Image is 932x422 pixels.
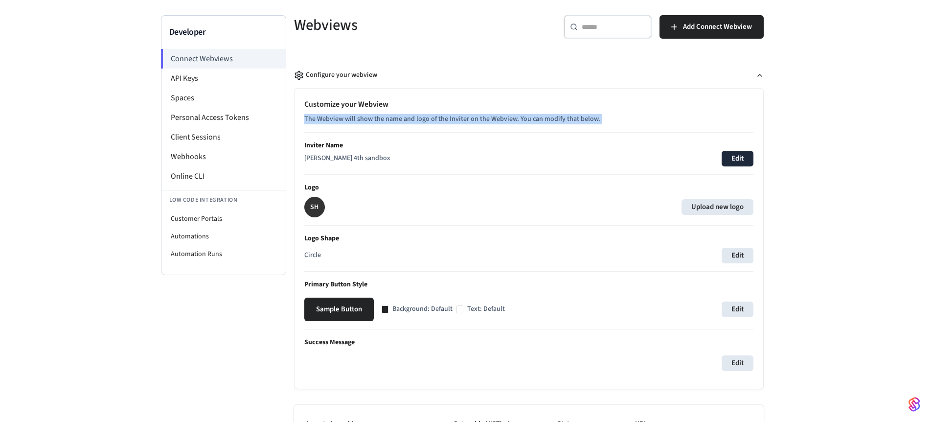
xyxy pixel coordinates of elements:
[467,304,505,314] p: Text: Default
[161,127,286,147] li: Client Sessions
[909,397,920,412] img: SeamLogoGradient.69752ec5.svg
[294,15,523,35] h5: Webviews
[161,190,286,210] li: Low Code Integration
[392,304,453,314] p: Background: Default
[304,298,374,321] button: Sample Button
[304,183,753,193] p: Logo
[722,248,753,263] button: Edit
[304,280,753,290] p: Primary Button Style
[304,337,753,348] p: Success Message
[722,302,753,317] button: Edit
[294,88,764,397] div: Configure your webview
[294,62,764,88] button: Configure your webview
[304,153,390,164] p: [PERSON_NAME] 4th sandbox
[161,49,286,69] li: Connect Webviews
[169,25,278,39] h3: Developer
[161,245,286,263] li: Automation Runs
[161,166,286,186] li: Online CLI
[161,210,286,228] li: Customer Portals
[161,147,286,166] li: Webhooks
[294,70,377,80] div: Configure your webview
[722,151,753,166] button: Edit
[659,15,764,39] button: Add Connect Webview
[304,98,753,110] h2: Customize your Webview
[304,114,753,124] p: The Webview will show the name and logo of the Inviter on the Webview. You can modify that below.
[161,108,286,127] li: Personal Access Tokens
[161,228,286,245] li: Automations
[310,202,318,212] p: SH
[683,21,752,33] span: Add Connect Webview
[304,141,753,151] p: Inviter Name
[161,69,286,88] li: API Keys
[304,234,753,244] p: Logo Shape
[161,88,286,108] li: Spaces
[304,250,321,260] p: Circle
[722,355,753,371] button: Edit
[682,199,753,215] label: Upload new logo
